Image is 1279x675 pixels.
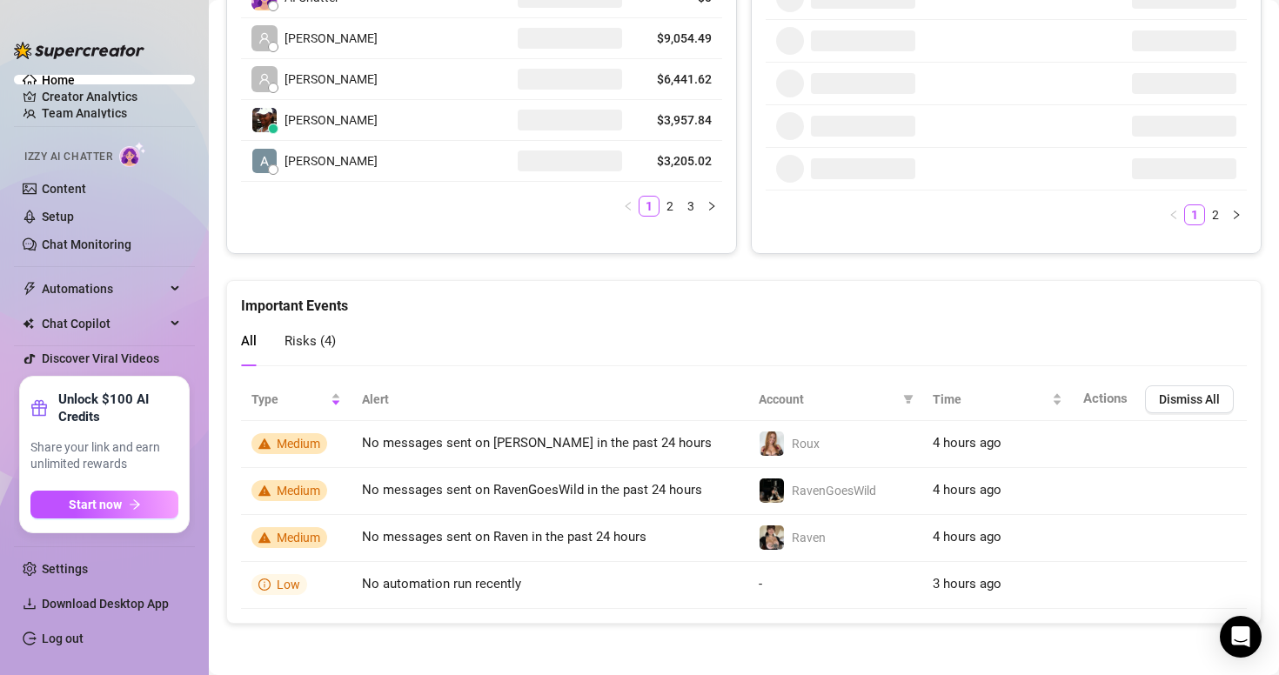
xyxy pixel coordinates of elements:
[42,182,86,196] a: Content
[900,386,917,412] span: filter
[362,482,702,498] span: No messages sent on RavenGoesWild in the past 24 hours
[277,578,300,591] span: Low
[30,491,178,518] button: Start nowarrow-right
[30,399,48,417] span: gift
[23,597,37,611] span: download
[42,237,131,251] a: Chat Monitoring
[618,196,639,217] button: left
[1163,204,1184,225] li: Previous Page
[285,110,378,130] span: [PERSON_NAME]
[241,281,1247,317] div: Important Events
[760,431,784,456] img: Roux
[14,42,144,59] img: logo-BBDzfeDw.svg
[119,142,146,167] img: AI Chatter
[258,438,271,450] span: warning
[1205,204,1226,225] li: 2
[277,484,320,498] span: Medium
[792,437,820,451] span: Roux
[660,197,680,216] a: 2
[701,196,722,217] li: Next Page
[1145,385,1234,413] button: Dismiss All
[903,394,914,404] span: filter
[42,73,75,87] a: Home
[701,196,722,217] button: right
[241,333,257,349] span: All
[251,390,327,409] span: Type
[285,70,378,89] span: [PERSON_NAME]
[58,391,178,425] strong: Unlock $100 AI Credits
[933,435,1001,451] span: 4 hours ago
[759,576,762,591] span: -
[933,390,1048,409] span: Time
[639,197,659,216] a: 1
[258,578,271,591] span: info-circle
[933,576,1001,591] span: 3 hours ago
[277,531,320,545] span: Medium
[42,632,84,645] a: Log out
[23,317,34,330] img: Chat Copilot
[760,478,784,503] img: RavenGoesWild
[792,531,826,545] span: Raven
[1206,205,1225,224] a: 2
[42,310,165,337] span: Chat Copilot
[933,482,1001,498] span: 4 hours ago
[618,196,639,217] li: Previous Page
[362,529,646,545] span: No messages sent on Raven in the past 24 hours
[252,108,277,132] img: Ari Kirk
[1169,210,1179,220] span: left
[643,111,712,129] article: $3,957.84
[933,529,1001,545] span: 4 hours ago
[23,282,37,296] span: thunderbolt
[792,484,876,498] span: RavenGoesWild
[1159,392,1220,406] span: Dismiss All
[258,73,271,85] span: user
[362,435,712,451] span: No messages sent on [PERSON_NAME] in the past 24 hours
[681,197,700,216] a: 3
[42,351,159,365] a: Discover Viral Videos
[1226,204,1247,225] button: right
[352,378,747,421] th: Alert
[277,437,320,451] span: Medium
[42,83,181,110] a: Creator Analytics
[252,149,277,173] img: Alyssa Reuse
[706,201,717,211] span: right
[1226,204,1247,225] li: Next Page
[643,152,712,170] article: $3,205.02
[285,151,378,170] span: [PERSON_NAME]
[1083,391,1128,406] span: Actions
[42,210,74,224] a: Setup
[1220,616,1262,658] div: Open Intercom Messenger
[42,562,88,576] a: Settings
[258,531,271,544] span: warning
[922,378,1073,421] th: Time
[285,29,378,48] span: [PERSON_NAME]
[759,390,896,409] span: Account
[30,439,178,473] span: Share your link and earn unlimited rewards
[129,498,141,511] span: arrow-right
[1163,204,1184,225] button: left
[69,498,122,511] span: Start now
[643,30,712,47] article: $9,054.49
[362,576,521,591] span: No automation run recently
[1185,205,1204,224] a: 1
[24,149,112,165] span: Izzy AI Chatter
[258,485,271,497] span: warning
[680,196,701,217] li: 3
[42,275,165,303] span: Automations
[760,525,784,550] img: Raven
[42,597,169,611] span: Download Desktop App
[258,32,271,44] span: user
[643,70,712,88] article: $6,441.62
[285,333,336,349] span: Risks ( 4 )
[660,196,680,217] li: 2
[639,196,660,217] li: 1
[623,201,633,211] span: left
[1231,210,1242,220] span: right
[42,106,127,120] a: Team Analytics
[241,378,352,421] th: Type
